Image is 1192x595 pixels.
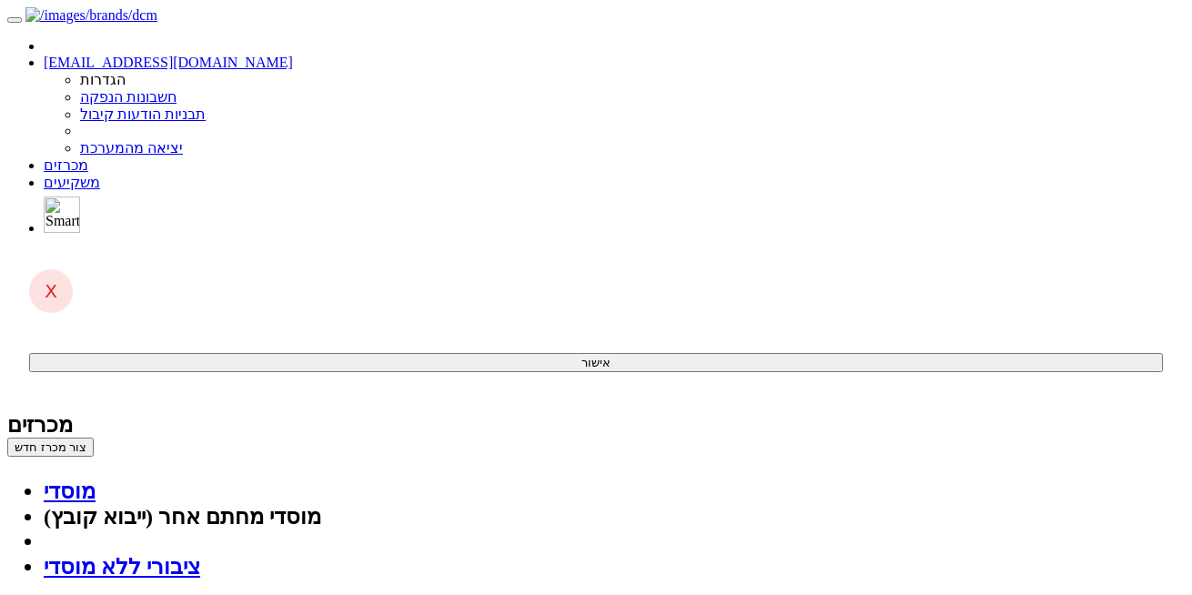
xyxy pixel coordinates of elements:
a: [EMAIL_ADDRESS][DOMAIN_NAME] [44,55,293,70]
span: X [45,280,57,302]
li: הגדרות [80,71,1185,88]
a: משקיעים [44,175,100,190]
a: חשבונות הנפקה [80,89,177,105]
img: SmartBull Logo [44,197,80,233]
button: אישור [29,353,1163,372]
div: מכרזים [7,412,1185,438]
button: צור מכרז חדש [7,438,94,457]
a: מוסדי מחתם אחר (ייבוא קובץ) [44,505,321,529]
img: /images/brands/dcm [25,7,157,24]
a: מוסדי [44,479,96,503]
a: יציאה מהמערכת [80,140,183,156]
a: מכרזים [44,157,88,173]
a: ציבורי ללא מוסדי [44,555,200,579]
a: תבניות הודעות קיבול [80,106,206,122]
